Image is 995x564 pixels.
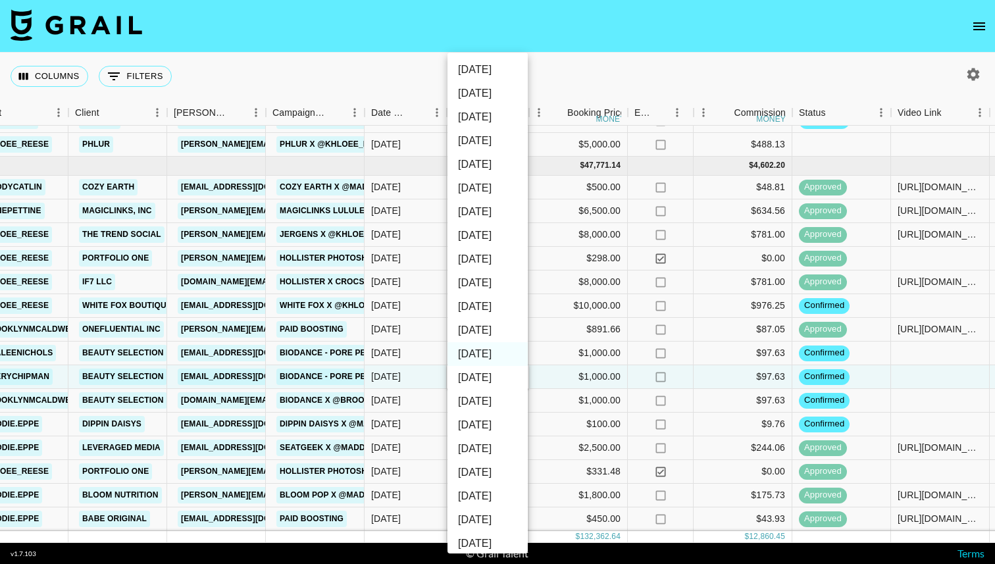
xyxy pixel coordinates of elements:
[447,532,528,555] li: [DATE]
[447,342,528,366] li: [DATE]
[447,319,528,342] li: [DATE]
[447,437,528,461] li: [DATE]
[447,153,528,176] li: [DATE]
[447,176,528,200] li: [DATE]
[447,82,528,105] li: [DATE]
[447,484,528,508] li: [DATE]
[447,271,528,295] li: [DATE]
[447,247,528,271] li: [DATE]
[447,413,528,437] li: [DATE]
[447,295,528,319] li: [DATE]
[447,105,528,129] li: [DATE]
[447,58,528,82] li: [DATE]
[447,390,528,413] li: [DATE]
[447,129,528,153] li: [DATE]
[447,508,528,532] li: [DATE]
[447,224,528,247] li: [DATE]
[447,461,528,484] li: [DATE]
[447,200,528,224] li: [DATE]
[447,366,528,390] li: [DATE]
